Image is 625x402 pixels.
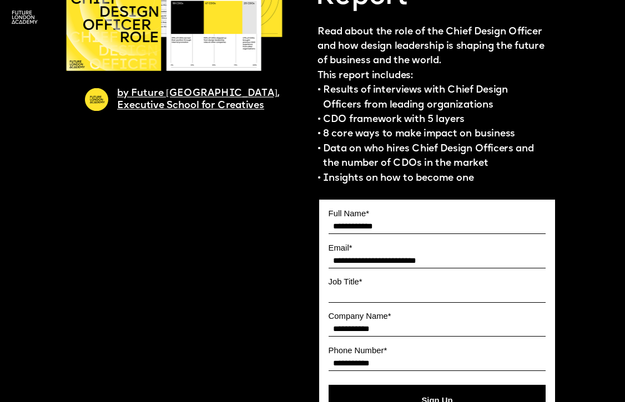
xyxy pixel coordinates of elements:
span: by Future [GEOGRAPHIC_DATA], [117,89,279,99]
span: Insights on how to become one [323,174,474,184]
label: Phone Number* [329,346,546,356]
label: Job Title [329,277,546,287]
span: CDO framework with 5 layers [323,115,465,125]
span: Results of interviews with Chief Design Officers from leading organizations [323,85,511,110]
span: Read about the role of the Chief Design Officer and how design leadership is shaping the future o... [317,27,547,81]
img: image-d35771fb-0117-45dd-9f9e-88eea9cc48c2.png [85,88,108,111]
span: Executive School for Creatives [117,101,264,111]
label: Company Name [329,312,546,322]
img: image-5834adbb-306c-460e-a5c8-d384bcc8ec54.png [6,2,43,33]
label: Full Name [329,209,546,219]
span: 8 core ways to make impact on business [323,129,515,139]
span: Data on who hires Chief Design Officers and the number of CDOs in the market [323,144,537,169]
label: Email [329,243,546,253]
